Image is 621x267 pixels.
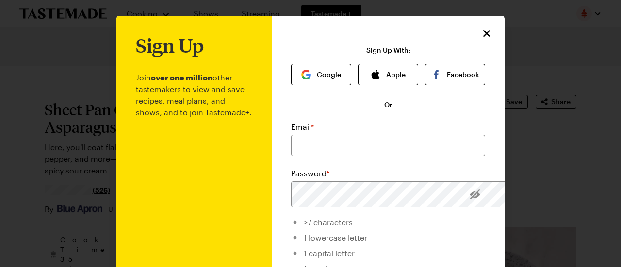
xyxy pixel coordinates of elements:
span: 1 lowercase letter [304,233,367,242]
button: Google [291,64,351,85]
button: Facebook [425,64,485,85]
button: Close [480,27,493,40]
button: Apple [358,64,418,85]
span: >7 characters [304,218,353,227]
b: over one million [151,73,212,82]
span: Or [384,100,392,110]
label: Password [291,168,329,179]
span: 1 capital letter [304,249,355,258]
h1: Sign Up [136,35,204,56]
label: Email [291,121,314,133]
p: Sign Up With: [366,47,410,54]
